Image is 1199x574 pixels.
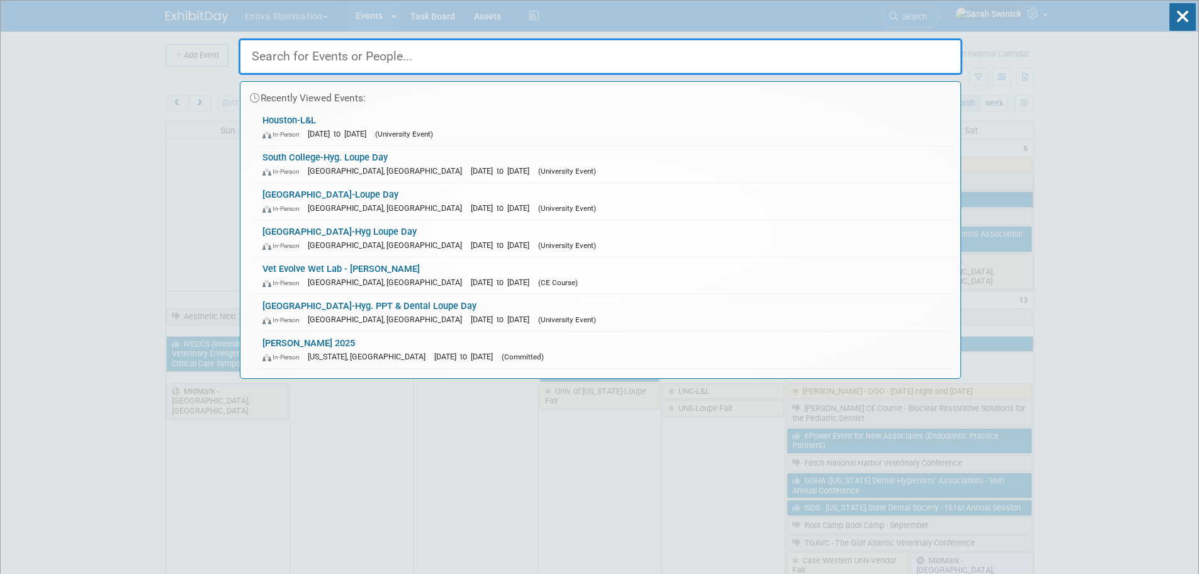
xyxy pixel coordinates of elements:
[538,278,578,287] span: (CE Course)
[262,279,305,287] span: In-Person
[538,204,596,213] span: (University Event)
[471,203,536,213] span: [DATE] to [DATE]
[256,146,954,183] a: South College-Hyg. Loupe Day In-Person [GEOGRAPHIC_DATA], [GEOGRAPHIC_DATA] [DATE] to [DATE] (Uni...
[239,38,962,75] input: Search for Events or People...
[256,332,954,368] a: [PERSON_NAME] 2025 In-Person [US_STATE], [GEOGRAPHIC_DATA] [DATE] to [DATE] (Committed)
[256,109,954,145] a: Houston-L&L In-Person [DATE] to [DATE] (University Event)
[471,315,536,324] span: [DATE] to [DATE]
[308,129,373,138] span: [DATE] to [DATE]
[256,295,954,331] a: [GEOGRAPHIC_DATA]-Hyg. PPT & Dental Loupe Day In-Person [GEOGRAPHIC_DATA], [GEOGRAPHIC_DATA] [DAT...
[262,130,305,138] span: In-Person
[308,315,468,324] span: [GEOGRAPHIC_DATA], [GEOGRAPHIC_DATA]
[256,220,954,257] a: [GEOGRAPHIC_DATA]-Hyg Loupe Day In-Person [GEOGRAPHIC_DATA], [GEOGRAPHIC_DATA] [DATE] to [DATE] (...
[308,166,468,176] span: [GEOGRAPHIC_DATA], [GEOGRAPHIC_DATA]
[375,130,433,138] span: (University Event)
[308,278,468,287] span: [GEOGRAPHIC_DATA], [GEOGRAPHIC_DATA]
[256,257,954,294] a: Vet Evolve Wet Lab - [PERSON_NAME] In-Person [GEOGRAPHIC_DATA], [GEOGRAPHIC_DATA] [DATE] to [DATE...
[256,183,954,220] a: [GEOGRAPHIC_DATA]-Loupe Day In-Person [GEOGRAPHIC_DATA], [GEOGRAPHIC_DATA] [DATE] to [DATE] (Univ...
[538,167,596,176] span: (University Event)
[247,82,954,109] div: Recently Viewed Events:
[262,353,305,361] span: In-Person
[262,316,305,324] span: In-Person
[471,166,536,176] span: [DATE] to [DATE]
[262,167,305,176] span: In-Person
[471,240,536,250] span: [DATE] to [DATE]
[262,242,305,250] span: In-Person
[308,203,468,213] span: [GEOGRAPHIC_DATA], [GEOGRAPHIC_DATA]
[538,315,596,324] span: (University Event)
[538,241,596,250] span: (University Event)
[502,352,544,361] span: (Committed)
[471,278,536,287] span: [DATE] to [DATE]
[262,205,305,213] span: In-Person
[308,352,432,361] span: [US_STATE], [GEOGRAPHIC_DATA]
[308,240,468,250] span: [GEOGRAPHIC_DATA], [GEOGRAPHIC_DATA]
[434,352,499,361] span: [DATE] to [DATE]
